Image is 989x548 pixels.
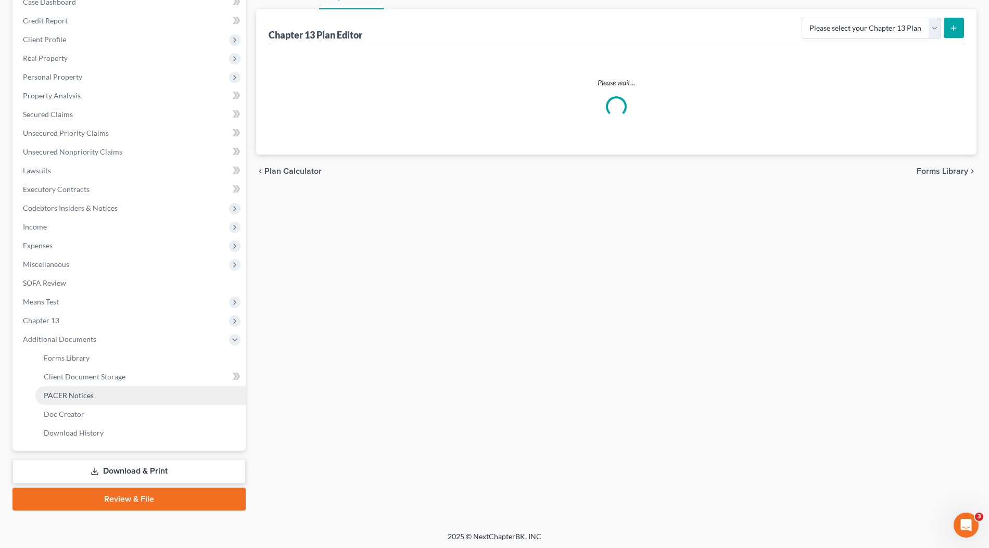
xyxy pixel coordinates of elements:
span: Income [23,222,47,231]
button: Forms Library chevron_right [917,167,977,175]
a: Review & File [12,488,246,511]
span: Personal Property [23,72,82,81]
span: Doc Creator [44,410,84,418]
a: Unsecured Nonpriority Claims [15,143,246,161]
a: Download History [35,424,246,442]
span: Secured Claims [23,110,73,119]
a: Doc Creator [35,405,246,424]
span: Client Profile [23,35,66,44]
span: Lawsuits [23,166,51,175]
a: Lawsuits [15,161,246,180]
span: Expenses [23,241,53,250]
span: Unsecured Priority Claims [23,129,109,137]
span: Additional Documents [23,335,96,343]
span: Chapter 13 [23,316,59,325]
a: Property Analysis [15,86,246,105]
a: PACER Notices [35,386,246,405]
a: SOFA Review [15,274,246,292]
span: Codebtors Insiders & Notices [23,203,118,212]
span: Credit Report [23,16,68,25]
span: Download History [44,428,104,437]
iframe: Intercom live chat [954,513,979,538]
span: Means Test [23,297,59,306]
span: Miscellaneous [23,260,69,269]
span: PACER Notices [44,391,94,400]
a: Executory Contracts [15,180,246,199]
p: Please wait... [277,78,956,88]
a: Secured Claims [15,105,246,124]
span: Client Document Storage [44,372,125,381]
span: Property Analysis [23,91,81,100]
span: Forms Library [44,353,90,362]
span: SOFA Review [23,278,66,287]
i: chevron_left [256,167,264,175]
span: Plan Calculator [264,167,322,175]
a: Download & Print [12,459,246,483]
button: chevron_left Plan Calculator [256,167,322,175]
div: Chapter 13 Plan Editor [269,29,362,41]
a: Credit Report [15,11,246,30]
a: Unsecured Priority Claims [15,124,246,143]
span: Unsecured Nonpriority Claims [23,147,122,156]
span: Real Property [23,54,68,62]
i: chevron_right [968,167,977,175]
a: Forms Library [35,349,246,367]
span: Forms Library [917,167,968,175]
a: Client Document Storage [35,367,246,386]
span: Executory Contracts [23,185,90,194]
span: 3 [975,513,983,521]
